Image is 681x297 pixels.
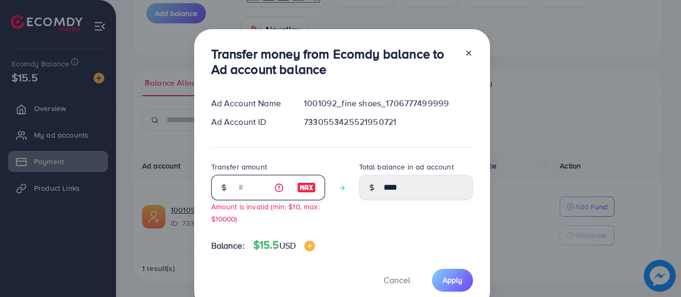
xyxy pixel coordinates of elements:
[443,275,462,285] span: Apply
[432,269,473,292] button: Apply
[279,240,296,251] span: USD
[211,201,320,224] small: Amount is invalid (min: $10, max: $10000)
[370,269,423,292] button: Cancel
[211,240,245,252] span: Balance:
[304,241,315,251] img: image
[384,274,410,286] span: Cancel
[203,116,296,128] div: Ad Account ID
[211,46,456,77] h3: Transfer money from Ecomdy balance to Ad account balance
[297,181,316,194] img: image
[359,162,454,172] label: Total balance in ad account
[211,162,267,172] label: Transfer amount
[253,239,315,252] h4: $15.5
[203,97,296,109] div: Ad Account Name
[295,116,481,128] div: 7330553425521950721
[295,97,481,109] div: 1001092_fine shoes_1706777499999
